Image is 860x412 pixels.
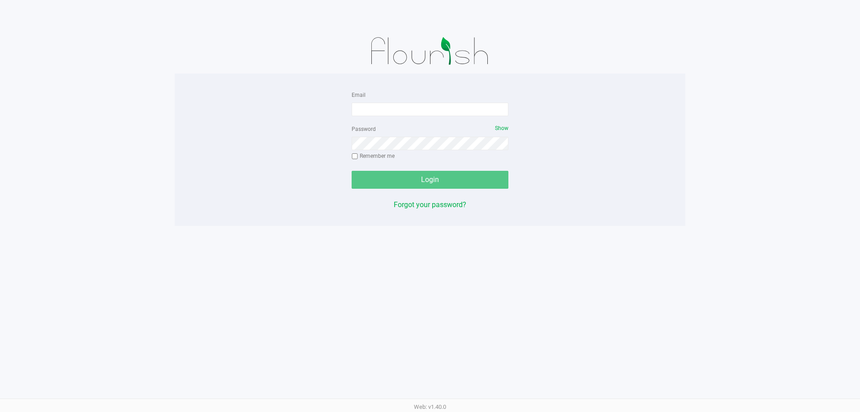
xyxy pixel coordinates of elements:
label: Remember me [352,152,395,160]
span: Show [495,125,508,131]
span: Web: v1.40.0 [414,403,446,410]
label: Password [352,125,376,133]
button: Forgot your password? [394,199,466,210]
input: Remember me [352,153,358,160]
label: Email [352,91,365,99]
